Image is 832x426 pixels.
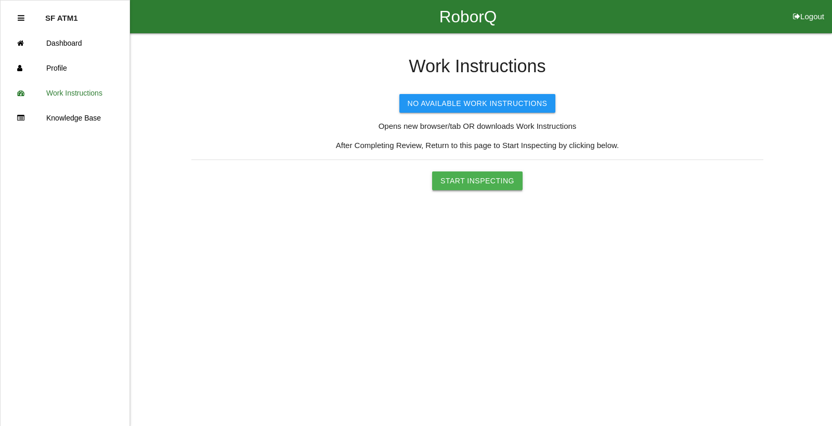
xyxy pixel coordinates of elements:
div: Close [18,6,24,31]
p: SF ATM1 [45,6,78,22]
p: Opens new browser/tab OR downloads Work Instructions [191,121,763,132]
a: Profile [1,56,129,81]
button: No Available Work Instructions [399,94,556,113]
a: Dashboard [1,31,129,56]
a: Work Instructions [1,81,129,105]
h4: Work Instructions [191,57,763,76]
button: Start Inspecting [432,171,523,190]
a: Knowledge Base [1,105,129,130]
p: After Completing Review, Return to this page to Start Inspecting by clicking below. [191,140,763,152]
